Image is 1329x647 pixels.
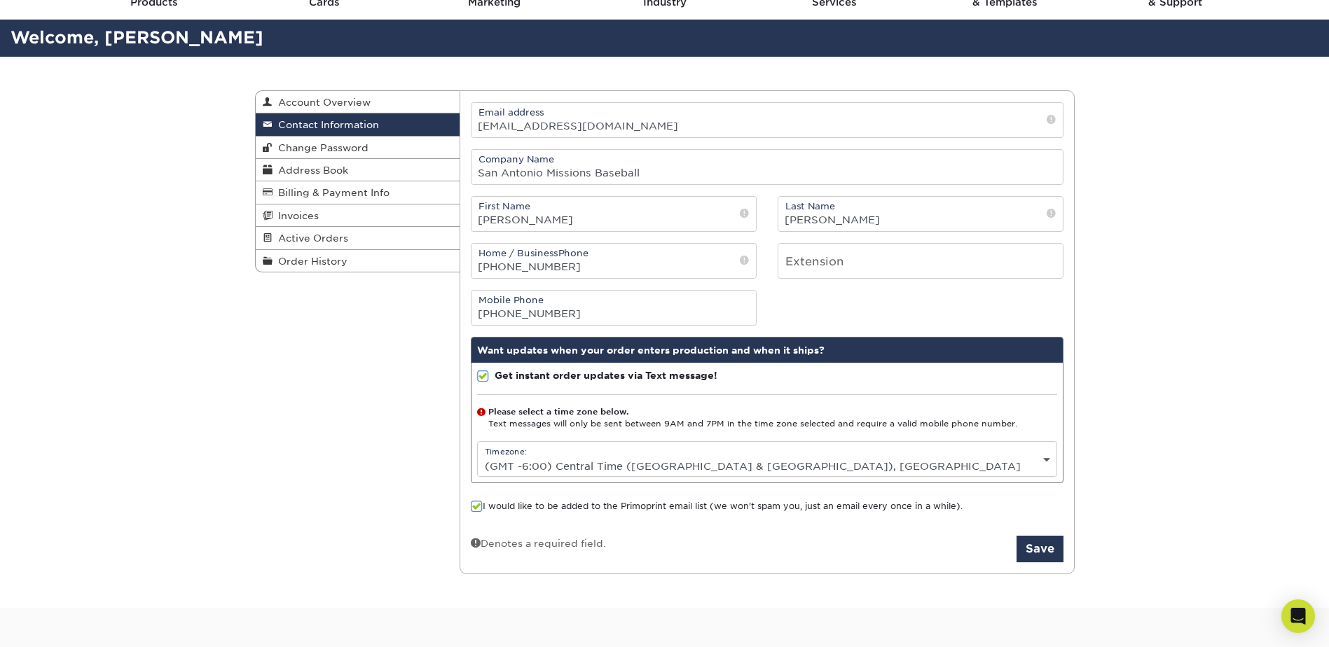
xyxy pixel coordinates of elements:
button: Save [1017,536,1063,562]
iframe: Google Customer Reviews [4,604,119,642]
div: Text messages will only be sent between 9AM and 7PM in the time zone selected and require a valid... [477,406,1057,431]
a: Billing & Payment Info [256,181,460,204]
span: Address Book [273,165,348,176]
a: Invoices [256,204,460,227]
div: Want updates when your order enters production and when it ships? [471,338,1063,363]
a: Contact Information [256,113,460,136]
span: Billing & Payment Info [273,187,390,198]
a: Address Book [256,159,460,181]
span: Active Orders [273,232,348,244]
span: Invoices [273,210,319,221]
a: Change Password [256,137,460,159]
strong: Please select a time zone below. [488,407,628,417]
a: Account Overview [256,91,460,113]
div: Denotes a required field. [471,536,606,550]
a: Order History [256,250,460,272]
span: Order History [273,256,347,267]
span: Change Password [273,142,369,153]
span: Account Overview [273,97,371,108]
span: Contact Information [273,119,379,130]
strong: Get instant order updates via Text message! [495,370,717,381]
a: Active Orders [256,227,460,249]
div: Open Intercom Messenger [1281,599,1315,633]
label: I would like to be added to the Primoprint email list (we won't spam you, just an email every onc... [471,500,963,513]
